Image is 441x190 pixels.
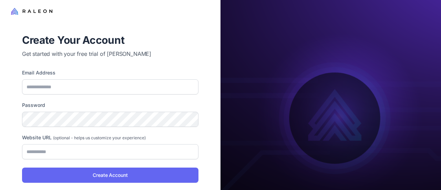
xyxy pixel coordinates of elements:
h1: Create Your Account [22,33,198,47]
label: Website URL [22,134,198,141]
span: (optional - helps us customize your experience) [53,135,146,140]
label: Password [22,101,198,109]
button: Create Account [22,168,198,183]
p: Get started with your free trial of [PERSON_NAME] [22,50,198,58]
span: Create Account [93,171,127,179]
label: Email Address [22,69,198,77]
